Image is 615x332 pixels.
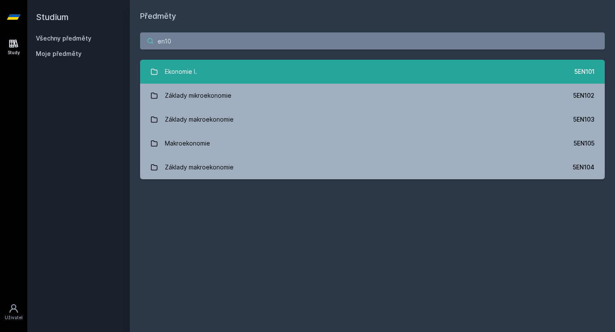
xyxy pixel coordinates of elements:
div: 5EN105 [574,139,594,148]
div: 5EN103 [573,115,594,124]
h1: Předměty [140,10,605,22]
a: Makroekonomie 5EN105 [140,131,605,155]
a: Základy makroekonomie 5EN104 [140,155,605,179]
div: Ekonomie I. [165,63,197,80]
div: Základy makroekonomie [165,111,234,128]
a: Uživatel [2,299,26,325]
div: Základy mikroekonomie [165,87,231,104]
a: Všechny předměty [36,35,91,42]
span: Moje předměty [36,50,82,58]
a: Study [2,34,26,60]
div: 5EN101 [574,67,594,76]
a: Základy mikroekonomie 5EN102 [140,84,605,108]
div: Základy makroekonomie [165,159,234,176]
input: Název nebo ident předmětu… [140,32,605,50]
div: Study [8,50,20,56]
div: Makroekonomie [165,135,210,152]
div: Uživatel [5,315,23,321]
a: Základy makroekonomie 5EN103 [140,108,605,131]
div: 5EN104 [573,163,594,172]
a: Ekonomie I. 5EN101 [140,60,605,84]
div: 5EN102 [573,91,594,100]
